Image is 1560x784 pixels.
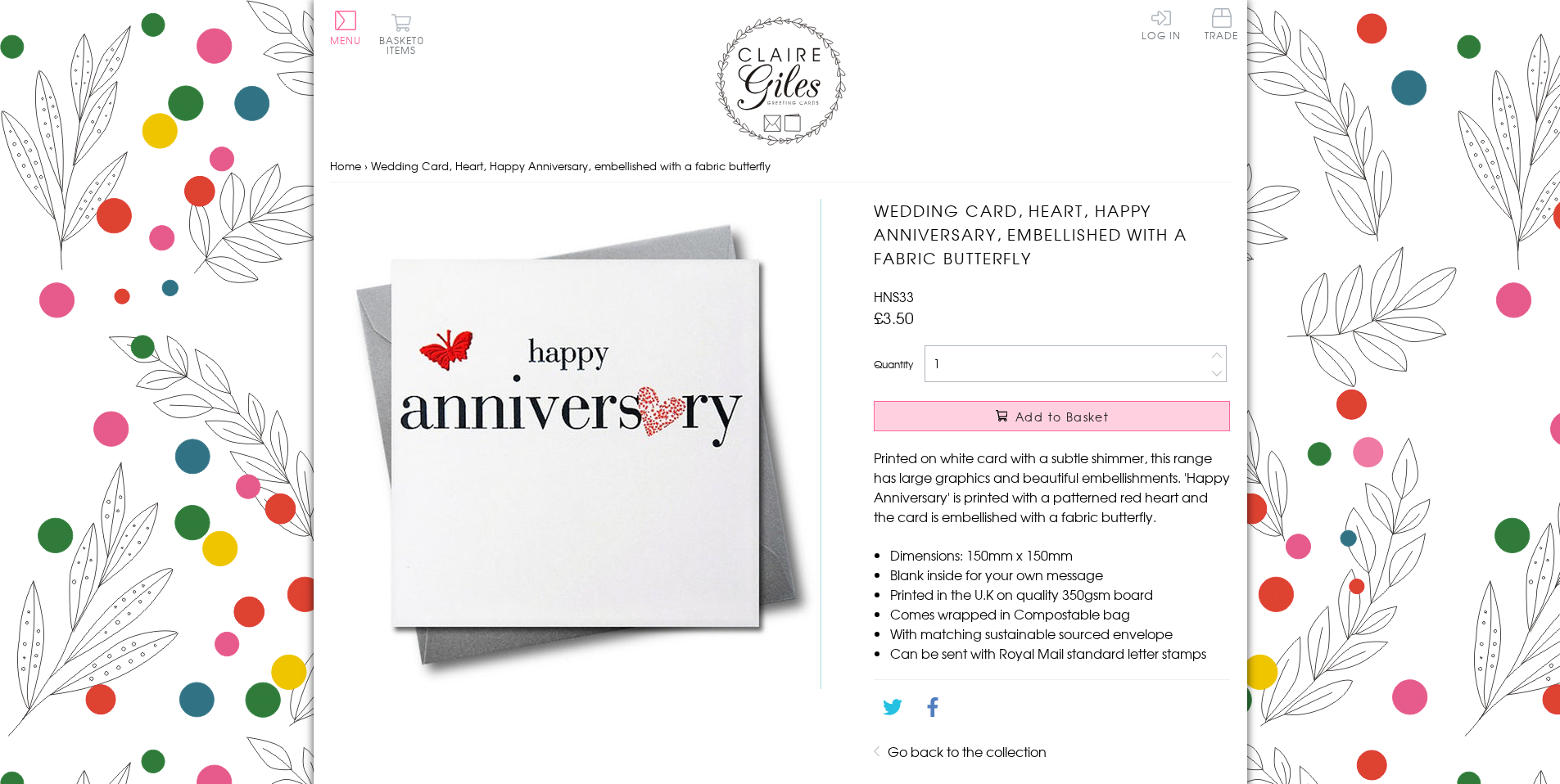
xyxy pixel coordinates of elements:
li: Dimensions: 150mm x 150mm [890,545,1230,565]
img: Wedding Card, Heart, Happy Anniversary, embellished with a fabric butterfly [330,199,821,689]
button: Menu [330,11,362,45]
a: Go back to the collection [888,741,1047,761]
span: Wedding Card, Heart, Happy Anniversary, embellished with a fabric butterfly [371,158,771,173]
a: Log In [1142,8,1181,40]
span: HNS33 [874,286,914,306]
nav: breadcrumbs [330,150,1231,183]
span: £3.50 [874,306,914,329]
label: Quantity [874,357,913,372]
li: Printed in the U.K on quality 350gsm board [890,584,1230,604]
span: Menu [330,33,362,47]
h1: Wedding Card, Heart, Happy Anniversary, embellished with a fabric butterfly [874,199,1230,269]
span: Add to Basket [1015,408,1109,425]
li: With matching sustainable sourced envelope [890,624,1230,643]
img: Claire Giles Greetings Cards [715,16,846,146]
p: Printed on white card with a subtle shimmer, this range has large graphics and beautiful embellis... [874,448,1230,526]
li: Blank inside for your own message [890,565,1230,584]
button: Add to Basket [874,401,1230,431]
li: Can be sent with Royal Mail standard letter stamps [890,643,1230,663]
li: Comes wrapped in Compostable bag [890,604,1230,624]
span: Trade [1205,8,1239,40]
span: › [364,158,368,173]
a: Trade [1205,8,1239,43]
a: Home [330,158,361,173]
button: Basket0 items [379,13,424,55]
span: 0 items [387,33,424,57]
